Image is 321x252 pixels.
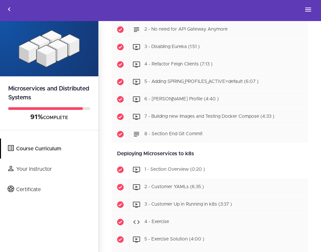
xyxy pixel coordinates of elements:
a: Completed item 3 - Disabling Eureka (1:51 ) [112,38,308,56]
span: 5 - Adding SPRING_PROFILES_ACTIVE=default (6:07 ) [144,80,259,84]
span: 1 - Section Overview (0:20 ) [144,167,205,172]
span: 91% [30,114,43,120]
a: Completed item 5 - Exercise Solution (4:00 ) [112,231,308,248]
a: Back to courses [0,0,18,20]
a: Course Curriculum [1,139,98,159]
a: Completed item 1 - Section Overview (0:20 ) [112,161,308,178]
span: 3 - Customer Up in Running in k8s (3:37 ) [144,202,232,207]
span: Completed item [112,231,129,248]
span: Completed item [112,56,129,73]
a: Completed item 8 - Section End Git Commit [112,126,308,143]
a: Your Instructor [1,159,98,179]
span: 8 - Section End Git Commit [144,132,203,137]
span: Completed item [112,21,129,38]
a: Completed item 4 - Refactor Feign Clients (7:13 ) [112,56,308,73]
span: Completed item [112,196,129,213]
span: 6 - [PERSON_NAME] Profile (4:40 ) [144,97,219,102]
a: Certificate [1,179,98,199]
span: Completed item [112,179,129,196]
div: Deploying Microservices to k8s [112,146,308,161]
span: Completed item [112,108,129,125]
a: Completed item 4 - Exercise [112,214,308,231]
span: 7 - Building new Images and Testing Docker Compose (4:33 ) [144,114,274,119]
a: Completed item 2 - No need for API Gateway Anymore [112,21,308,38]
span: 4 - Refactor Feign Clients (7:13 ) [144,62,212,67]
a: Completed item 3 - Customer Up in Running in k8s (3:37 ) [112,196,308,213]
a: Completed item 2 - Customer YAMLs (6:35 ) [112,179,308,196]
svg: Back to courses [5,5,13,13]
span: Completed item [112,38,129,56]
a: Completed item 5 - Adding SPRING_PROFILES_ACTIVE=default (6:07 ) [112,73,308,90]
div: COMPLETE [8,113,90,122]
span: 4 - Exercise [144,220,169,224]
span: Completed item [112,73,129,90]
span: Completed item [112,91,129,108]
span: 3 - Disabling Eureka (1:51 ) [144,45,200,49]
span: Completed item [112,161,129,178]
span: 2 - No need for API Gateway Anymore [144,27,228,32]
a: Completed item 6 - [PERSON_NAME] Profile (4:40 ) [112,91,308,108]
span: 5 - Exercise Solution (4:00 ) [144,237,204,242]
span: Completed item [112,214,129,231]
a: Completed item 7 - Building new Images and Testing Docker Compose (4:33 ) [112,108,308,125]
span: Completed item [112,126,129,143]
span: 2 - Customer YAMLs (6:35 ) [144,185,204,189]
